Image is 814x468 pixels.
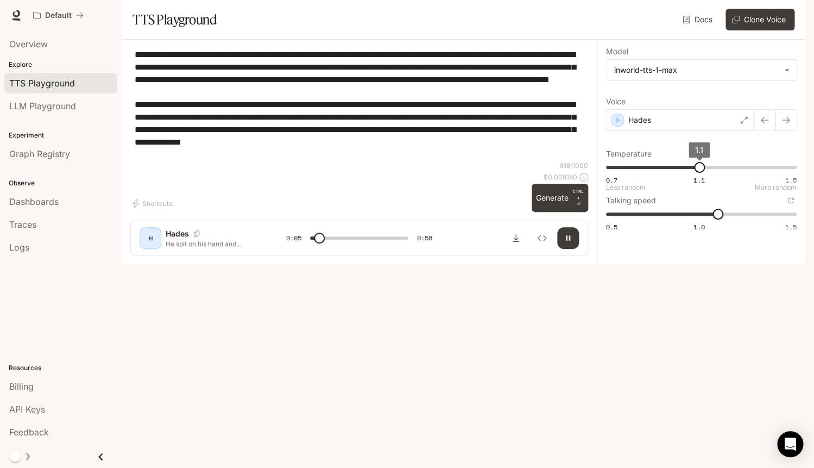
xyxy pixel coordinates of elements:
[680,9,717,30] a: Docs
[777,431,803,457] div: Open Intercom Messenger
[785,195,797,207] button: Reset to default
[693,222,705,232] span: 1.0
[785,222,797,232] span: 1.5
[28,4,89,26] button: All workspaces
[695,145,703,154] span: 1.1
[45,11,72,20] p: Default
[532,184,588,212] button: GenerateCTRL +⏎
[166,239,260,248] p: He spit on his hand and smeared it on my hairy shit hole. It was not all that dirty but not all t...
[189,230,204,237] button: Copy Voice ID
[505,227,527,249] button: Download audio
[166,228,189,239] p: Hades
[531,227,553,249] button: Inspect
[628,115,651,126] p: Hades
[573,188,584,201] p: CTRL +
[606,184,646,191] p: Less random
[606,150,652,158] p: Temperature
[614,65,779,76] div: inworld-tts-1-max
[142,229,159,247] div: H
[573,188,584,208] p: ⏎
[606,197,656,204] p: Talking speed
[693,176,705,185] span: 1.1
[286,233,301,244] span: 0:05
[755,184,797,191] p: More random
[785,176,797,185] span: 1.5
[130,195,176,212] button: Shortcuts
[606,222,617,232] span: 0.5
[725,9,794,30] button: Clone Voice
[607,60,796,80] div: inworld-tts-1-max
[606,98,626,105] p: Voice
[132,9,217,30] h1: TTS Playground
[417,233,432,244] span: 0:58
[606,176,617,185] span: 0.7
[606,48,628,55] p: Model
